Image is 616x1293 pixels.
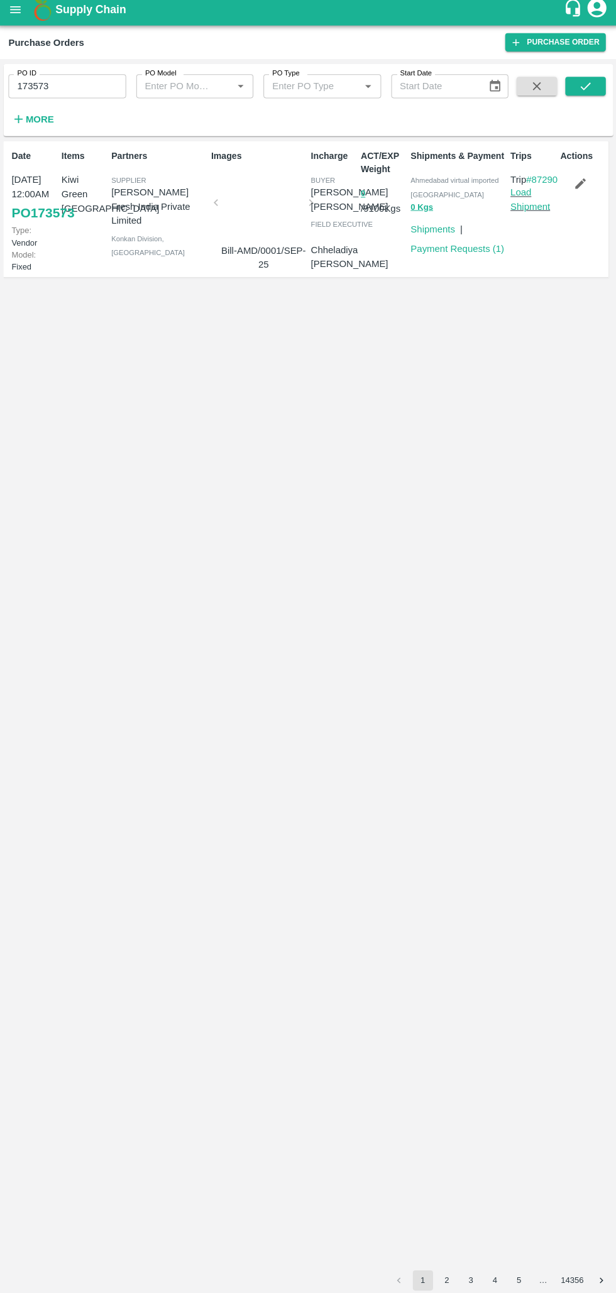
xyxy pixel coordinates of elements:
a: #87290 [524,180,556,190]
p: [DATE] 12:00AM [13,178,58,206]
p: Vendor [13,229,58,253]
input: Enter PO Model [141,84,213,100]
label: PO Type [272,74,299,84]
p: [PERSON_NAME] Fresh India Private Limited [113,190,207,232]
input: Start Date [390,80,476,104]
button: Choose date [481,80,505,104]
div: | [454,222,461,241]
div: customer-support [561,4,583,27]
input: Enter PO Type [267,84,339,100]
button: open drawer [3,1,31,30]
p: ACT/EXP Weight [360,155,405,181]
span: Type: [13,230,33,239]
label: PO ID [19,74,38,84]
a: Shipments [410,229,454,239]
a: Payment Requests (1) [410,248,503,258]
button: Go to page 3 [459,1268,480,1288]
span: buyer [311,182,334,189]
a: Purchase Order [503,39,603,57]
label: PO Model [146,74,177,84]
button: Go to next page [589,1268,609,1288]
button: 0 [360,192,365,206]
button: Open [233,84,249,100]
div: account of current user [583,3,606,29]
a: Supply Chain [57,7,561,25]
div: Purchase Orders [10,40,85,57]
span: Konkan Division , [GEOGRAPHIC_DATA] [113,239,185,261]
p: Incharge [311,155,355,168]
button: 0 Kgs [410,205,432,219]
span: Ahmedabad virtual imported [GEOGRAPHIC_DATA] [410,182,497,203]
p: Bill-AMD/0001/SEP-25 [221,248,305,276]
span: field executive [311,225,372,232]
button: page 1 [412,1268,432,1288]
input: Enter PO ID [10,80,127,104]
p: [PERSON_NAME] [PERSON_NAME] [311,190,387,219]
button: More [10,114,58,135]
button: Open [359,84,375,100]
p: Partners [113,155,207,168]
p: Shipments & Payment [410,155,504,168]
p: Trip [509,178,556,192]
p: Chheladiya [PERSON_NAME] [311,248,387,276]
p: Trips [509,155,553,168]
button: Go to page 14356 [555,1268,585,1288]
p: Actions [558,155,603,168]
p: Date [13,155,58,168]
a: PO173573 [13,206,75,229]
strong: More [27,119,55,129]
p: Fixed [13,253,58,277]
p: / 9100 Kgs [360,191,405,220]
p: Items [63,155,107,168]
b: Supply Chain [57,9,127,22]
p: Kiwi Green [GEOGRAPHIC_DATA] [63,178,107,220]
p: Images [211,155,305,168]
button: Go to page 4 [483,1268,503,1288]
img: logo [31,3,57,28]
button: Go to page 2 [436,1268,456,1288]
div: … [531,1272,551,1284]
a: Load Shipment [509,192,548,216]
button: Go to page 5 [507,1268,527,1288]
span: Model: [13,254,37,264]
label: Start Date [399,74,431,84]
nav: pagination navigation [386,1268,611,1288]
span: Supplier [113,182,147,189]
